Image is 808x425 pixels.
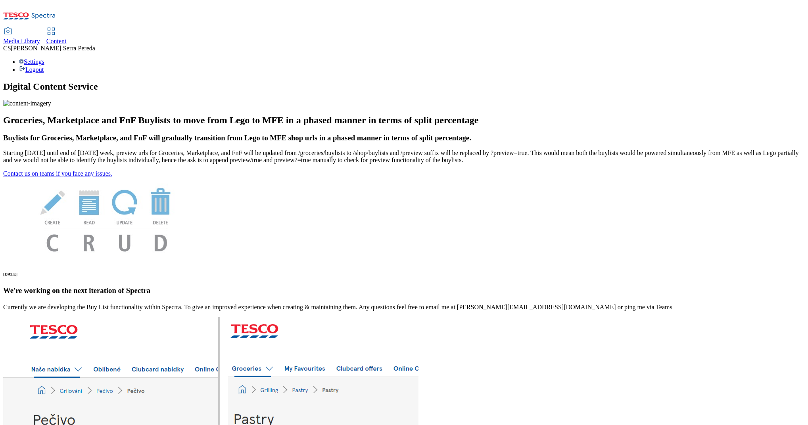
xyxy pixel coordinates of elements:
[19,58,44,65] a: Settings
[19,66,44,73] a: Logout
[3,28,40,45] a: Media Library
[3,177,209,260] img: News Image
[3,286,805,295] h3: We're working on the next iteration of Spectra
[3,304,805,311] p: Currently we are developing the Buy List functionality within Spectra. To give an improved experi...
[3,45,11,52] span: CS
[46,28,67,45] a: Content
[46,38,67,44] span: Content
[3,272,805,276] h6: [DATE]
[3,81,805,92] h1: Digital Content Service
[3,38,40,44] span: Media Library
[11,45,95,52] span: [PERSON_NAME] Serra Pereda
[3,115,805,126] h2: Groceries, Marketplace and FnF Buylists to move from Lego to MFE in a phased manner in terms of s...
[3,170,112,177] a: Contact us on teams if you face any issues.
[3,149,805,164] p: Starting [DATE] until end of [DATE] week, preview urls for Groceries, Marketplace, and FnF will b...
[3,100,51,107] img: content-imagery
[3,134,805,142] h3: Buylists for Groceries, Marketplace, and FnF will gradually transition from Lego to MFE shop urls...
